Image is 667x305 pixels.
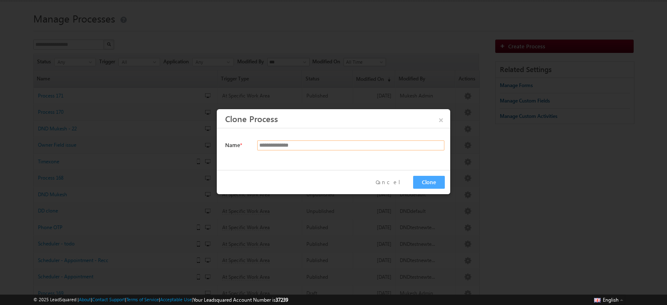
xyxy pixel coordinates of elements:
a: Contact Support [92,297,125,302]
button: Clone [413,176,445,189]
span: × [434,111,448,126]
span: English [603,297,619,303]
span: Name [225,141,240,148]
a: Acceptable Use [160,297,192,302]
h3: Clone Process [225,111,448,126]
span: Your Leadsquared Account Number is [193,297,288,303]
button: English [592,295,625,305]
span: 37239 [276,297,288,303]
a: Terms of Service [126,297,159,302]
button: Cancel [369,176,413,188]
span: © 2025 LeadSquared | | | | | [33,296,288,304]
a: About [79,297,91,302]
